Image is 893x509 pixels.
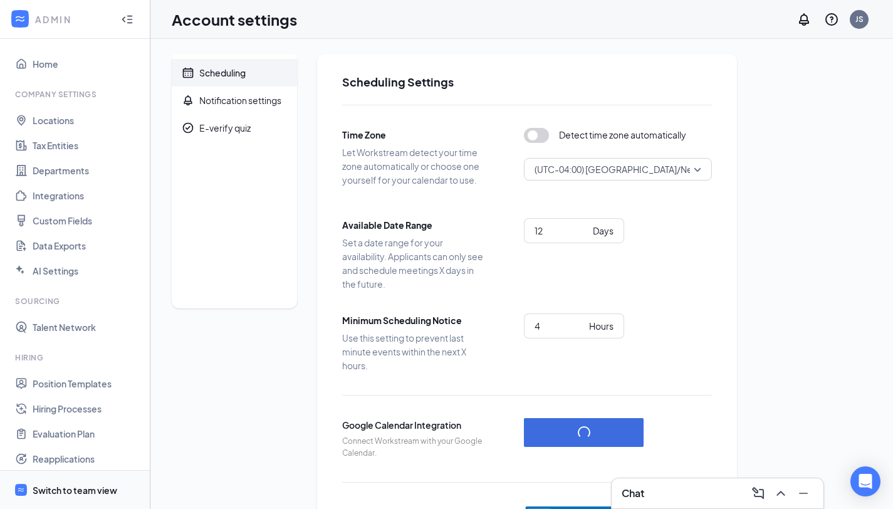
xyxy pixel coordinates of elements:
svg: Bell [182,94,194,107]
a: Home [33,51,140,76]
div: Company Settings [15,89,137,100]
svg: WorkstreamLogo [17,486,25,494]
button: ChevronUp [771,483,791,503]
svg: QuestionInfo [824,12,839,27]
button: ComposeMessage [748,483,768,503]
svg: Minimize [796,486,811,501]
a: Departments [33,158,140,183]
a: Locations [33,108,140,133]
h2: Scheduling Settings [342,74,712,90]
svg: Collapse [121,13,133,26]
div: Scheduling [199,66,246,79]
a: Custom Fields [33,208,140,233]
div: Open Intercom Messenger [850,466,880,496]
a: AI Settings [33,258,140,283]
a: Integrations [33,183,140,208]
a: Reapplications [33,446,140,471]
span: Google Calendar Integration [342,418,486,432]
h1: Account settings [172,9,297,30]
svg: Calendar [182,66,194,79]
a: Talent Network [33,315,140,340]
div: Sourcing [15,296,137,307]
svg: ComposeMessage [751,486,766,501]
a: Tax Entities [33,133,140,158]
span: Set a date range for your availability. Applicants can only see and schedule meetings X days in t... [342,236,486,291]
a: Data Exports [33,233,140,258]
span: Let Workstream detect your time zone automatically or choose one yourself for your calendar to use. [342,145,486,187]
span: Connect Workstream with your Google Calendar. [342,436,486,459]
a: Position Templates [33,371,140,396]
a: Evaluation Plan [33,421,140,446]
svg: CheckmarkCircle [182,122,194,134]
div: ADMIN [35,13,110,26]
div: JS [855,14,864,24]
span: Time Zone [342,128,486,142]
span: Available Date Range [342,218,486,232]
svg: WorkstreamLogo [14,13,26,25]
span: Minimum Scheduling Notice [342,313,486,327]
div: Switch to team view [33,484,117,496]
span: Use this setting to prevent last minute events within the next X hours. [342,331,486,372]
button: Minimize [793,483,813,503]
div: Days [593,224,614,238]
span: Detect time zone automatically [559,128,686,143]
h3: Chat [622,486,644,500]
span: (UTC-04:00) [GEOGRAPHIC_DATA]/New_York - Eastern Time [535,160,783,179]
div: Hours [589,319,614,333]
svg: ChevronUp [773,486,788,501]
a: BellNotification settings [172,87,297,114]
div: E-verify quiz [199,122,251,134]
a: CheckmarkCircleE-verify quiz [172,114,297,142]
a: CalendarScheduling [172,59,297,87]
svg: Notifications [796,12,812,27]
a: Hiring Processes [33,396,140,421]
div: Notification settings [199,94,281,107]
div: Hiring [15,352,137,363]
